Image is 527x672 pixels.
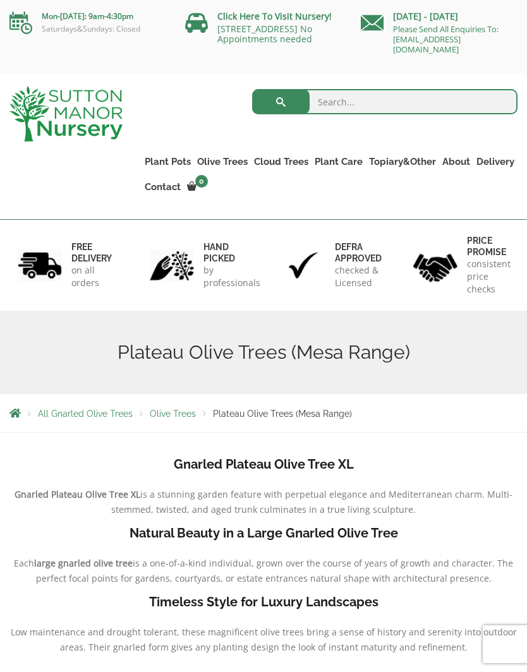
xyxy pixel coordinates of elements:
[14,557,34,569] span: Each
[142,153,194,171] a: Plant Pots
[217,10,332,22] a: Click Here To Visit Nursery!
[473,153,518,171] a: Delivery
[9,86,123,141] img: logo
[36,557,514,584] span: is a one-of-a-kind individual, grown over the course of years of growth and character. The perfec...
[335,241,382,264] h6: Defra approved
[203,241,260,264] h6: hand picked
[174,457,354,472] b: Gnarled Plateau Olive Tree XL
[130,525,398,541] b: Natural Beauty in a Large Gnarled Olive Tree
[9,341,518,364] h1: Plateau Olive Trees (Mesa Range)
[467,258,511,296] p: consistent price checks
[195,175,208,188] span: 0
[9,9,166,24] p: Mon-[DATE]: 9am-4:30pm
[467,235,511,258] h6: Price promise
[213,409,352,419] span: Plateau Olive Trees (Mesa Range)
[142,178,184,196] a: Contact
[150,249,194,282] img: 2.jpg
[9,24,166,34] p: Saturdays&Sundays: Closed
[9,408,518,418] nav: Breadcrumbs
[413,246,457,284] img: 4.jpg
[217,23,312,45] a: [STREET_ADDRESS] No Appointments needed
[71,264,114,289] p: on all orders
[184,178,212,196] a: 0
[111,488,512,515] span: is a stunning garden feature with perpetual elegance and Mediterranean charm. Multi-stemmed, twis...
[194,153,251,171] a: Olive Trees
[150,409,196,419] a: Olive Trees
[38,409,133,419] a: All Gnarled Olive Trees
[312,153,366,171] a: Plant Care
[281,249,325,282] img: 3.jpg
[18,249,62,282] img: 1.jpg
[149,594,379,609] b: Timeless Style for Luxury Landscapes
[15,488,140,500] b: Gnarled Plateau Olive Tree XL
[11,626,517,653] span: Low maintenance and drought tolerant, these magnificent olive trees bring a sense of history and ...
[203,264,260,289] p: by professionals
[34,557,133,569] b: large gnarled olive tree
[393,23,499,55] a: Please Send All Enquiries To: [EMAIL_ADDRESS][DOMAIN_NAME]
[71,241,114,264] h6: FREE DELIVERY
[361,9,518,24] p: [DATE] - [DATE]
[439,153,473,171] a: About
[251,153,312,171] a: Cloud Trees
[252,89,518,114] input: Search...
[366,153,439,171] a: Topiary&Other
[335,264,382,289] p: checked & Licensed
